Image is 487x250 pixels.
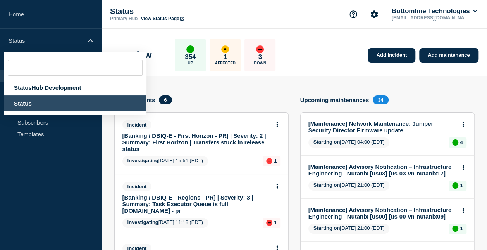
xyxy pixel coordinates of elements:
p: 1 [224,53,227,61]
a: Add incident [368,48,415,62]
span: [DATE] 21:00 (EDT) [308,224,390,234]
a: [Maintenance] Network Maintenance: Juniper Security Director Firmware update [308,120,456,134]
p: Primary Hub [110,16,138,21]
a: Add maintenance [419,48,478,62]
span: Incident [122,120,152,129]
a: [Maintenance] Advisory Notification – Infrastructure Engineering - Nutanix [us03] [us-03-vn-nutan... [308,163,456,177]
div: down [266,158,272,164]
p: 1 [460,226,463,231]
span: 34 [373,95,388,104]
p: Status [9,37,83,44]
span: Starting on [313,225,340,231]
span: Starting on [313,182,340,188]
p: Down [254,61,266,65]
div: up [452,182,458,189]
span: Investigating [127,219,158,225]
h1: Overview [110,50,152,61]
span: Incident [122,182,152,191]
div: up [186,45,194,53]
a: [Banking / DBIQ-E - Regions - PR] | Severity: 3 | Summary: Task Executor Queue is full [DOMAIN_NA... [122,194,270,214]
div: down [266,220,272,226]
p: 1 [274,158,277,164]
h4: Upcoming maintenances [300,97,369,103]
button: Bottomline Technologies [390,7,478,15]
div: down [256,45,264,53]
a: [Maintenance] Advisory Notification – Infrastructure Engineering - Nutanix [us00] [us-00-vn-nutan... [308,207,456,220]
button: Support [345,6,361,23]
span: Investigating [127,158,158,163]
span: [DATE] 11:18 (EDT) [122,218,208,228]
p: 1 [274,220,277,226]
div: Status [4,95,146,111]
p: 1 [460,182,463,188]
div: affected [221,45,229,53]
a: [Banking / DBIQ-E - First Horizon - PR] | Severity: 2 | Summary: First Horizon | Transfers stuck ... [122,132,270,152]
p: 354 [185,53,196,61]
div: up [452,226,458,232]
p: 3 [258,53,262,61]
span: 6 [159,95,172,104]
span: [DATE] 15:51 (EDT) [122,156,208,166]
p: Up [188,61,193,65]
p: [EMAIL_ADDRESS][DOMAIN_NAME] [390,15,471,21]
span: [DATE] 21:00 (EDT) [308,181,390,191]
a: View Status Page [141,16,184,21]
p: Affected [215,61,236,65]
p: 4 [460,139,463,145]
div: up [452,139,458,146]
span: [DATE] 04:00 (EDT) [308,137,390,148]
div: StatusHub Development [4,80,146,95]
p: Status [110,7,265,16]
span: Starting on [313,139,340,145]
button: Account settings [366,6,382,23]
